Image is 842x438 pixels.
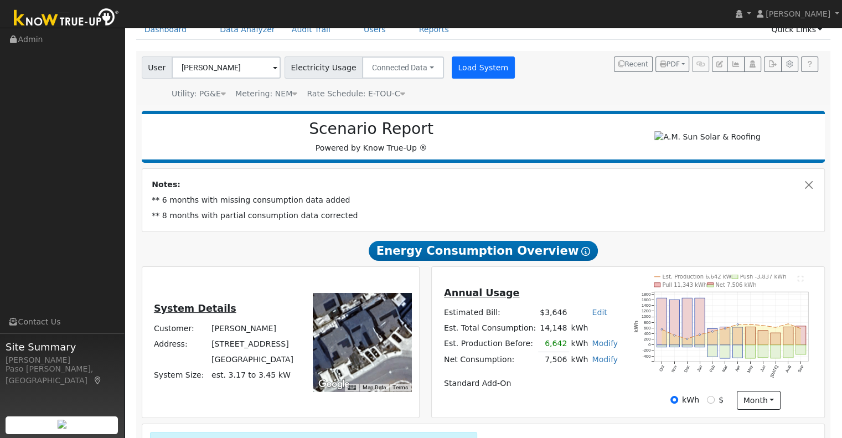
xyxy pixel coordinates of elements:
[788,323,789,324] circle: onclick=""
[682,298,692,345] rect: onclick=""
[762,324,764,326] circle: onclick=""
[746,364,754,373] text: May
[642,308,650,313] text: 1200
[442,305,538,320] td: Estimated Bill:
[392,384,408,390] a: Terms (opens in new tab)
[150,193,817,208] td: ** 6 months with missing consumption data added
[152,368,209,383] td: System Size:
[758,330,768,344] rect: onclick=""
[797,364,805,373] text: Sep
[150,208,817,224] td: ** 8 months with partial consumption data corrected
[211,19,283,40] a: Data Analyzer
[733,345,743,358] rect: onclick=""
[657,345,667,347] rect: onclick=""
[283,19,339,40] a: Audit Trail
[369,241,598,261] span: Energy Consumption Overview
[658,364,665,372] text: Oct
[737,323,738,325] circle: onclick=""
[172,88,226,100] div: Utility: PG&E
[643,353,651,358] text: -400
[592,308,607,317] a: Edit
[719,394,724,406] label: $
[642,297,650,302] text: 1600
[6,363,118,387] div: Paso [PERSON_NAME], [GEOGRAPHIC_DATA]
[592,339,618,348] a: Modify
[538,305,569,320] td: $3,646
[93,376,103,385] a: Map
[733,327,743,345] rect: onclick=""
[644,331,650,336] text: 400
[538,352,569,368] td: 7,506
[661,328,663,330] circle: onclick=""
[654,131,760,143] img: A.M. Sun Solar & Roofing
[642,291,650,296] text: 1800
[764,56,781,72] button: Export Interval Data
[316,377,352,391] img: Google
[744,56,761,72] button: Login As
[634,321,639,333] text: kWh
[724,327,726,329] circle: onclick=""
[211,370,291,379] span: est. 3.17 to 3.45 kW
[6,354,118,366] div: [PERSON_NAME]
[235,88,297,100] div: Metering: NEM
[348,384,355,391] button: Keyboard shortcuts
[285,56,363,79] span: Electricity Usage
[766,9,830,18] span: [PERSON_NAME]
[682,345,692,347] rect: onclick=""
[716,282,757,288] text: Net 7,506 kWh
[707,328,717,345] rect: onclick=""
[737,391,781,410] button: month
[699,333,701,335] circle: onclick=""
[648,342,650,347] text: 0
[801,56,818,72] a: Help Link
[154,303,236,314] u: System Details
[614,56,653,72] button: Recent
[8,6,125,31] img: Know True-Up
[569,352,590,368] td: kWh
[763,19,830,40] a: Quick Links
[581,247,590,256] i: Show Help
[796,345,806,354] rect: onclick=""
[682,394,699,406] label: kWh
[136,19,195,40] a: Dashboard
[769,364,779,378] text: [DATE]
[411,19,457,40] a: Reports
[695,345,705,347] rect: onclick=""
[643,348,651,353] text: -200
[209,368,295,383] td: System Size
[670,396,678,404] input: kWh
[803,179,815,190] button: Close
[771,345,781,358] rect: onclick=""
[669,345,679,347] rect: onclick=""
[709,364,716,373] text: Feb
[696,364,703,373] text: Jan
[707,345,717,357] rect: onclick=""
[142,56,172,79] span: User
[784,364,792,373] text: Aug
[355,19,394,40] a: Users
[538,336,569,352] td: 6,642
[58,420,66,429] img: retrieve
[363,384,386,391] button: Map Data
[644,337,650,342] text: 200
[442,321,538,336] td: Est. Total Consumption:
[740,274,787,280] text: Push -3,837 kWh
[721,364,729,373] text: Mar
[592,355,618,364] a: Modify
[442,336,538,352] td: Est. Production Before:
[644,325,650,330] text: 600
[152,336,209,352] td: Address:
[307,89,405,98] span: Alias: H2ETOUCN
[745,345,755,358] rect: onclick=""
[209,352,295,367] td: [GEOGRAPHIC_DATA]
[712,331,714,332] circle: onclick=""
[538,321,569,336] td: 14,148
[316,377,352,391] a: Open this area in Google Maps (opens a new window)
[712,56,727,72] button: Edit User
[663,274,735,280] text: Est. Production 6,642 kWh
[707,396,715,404] input: $
[783,327,793,345] rect: onclick=""
[452,56,515,79] button: Load System
[642,303,650,308] text: 1400
[771,333,781,345] rect: onclick=""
